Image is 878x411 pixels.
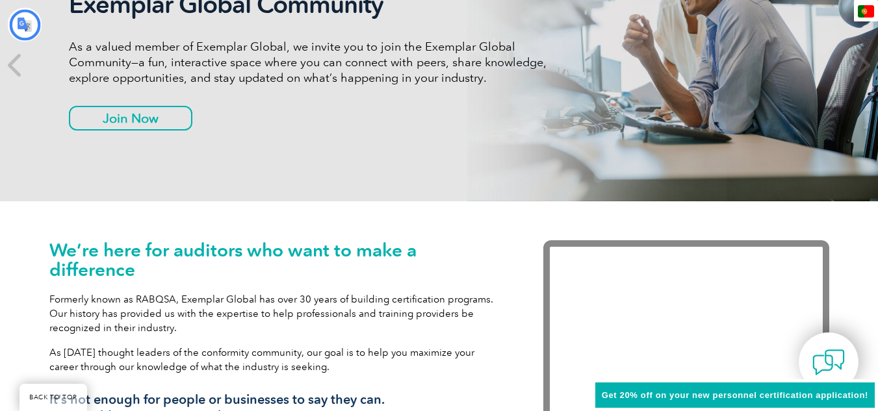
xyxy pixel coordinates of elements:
[19,384,87,411] a: BACK TO TOP
[812,346,845,379] img: contact-chat.png
[49,240,504,279] h1: We’re here for auditors who want to make a difference
[69,106,192,131] a: Join Now
[49,345,504,374] p: As [DATE] thought leaders of the conformity community, our goal is to help you maximize your care...
[49,292,504,335] p: Formerly known as RABQSA, Exemplar Global has over 30 years of building certification programs. O...
[858,5,874,18] img: en
[69,39,556,86] p: As a valued member of Exemplar Global, we invite you to join the Exemplar Global Community—a fun,...
[602,390,868,400] span: Get 20% off on your new personnel certification application!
